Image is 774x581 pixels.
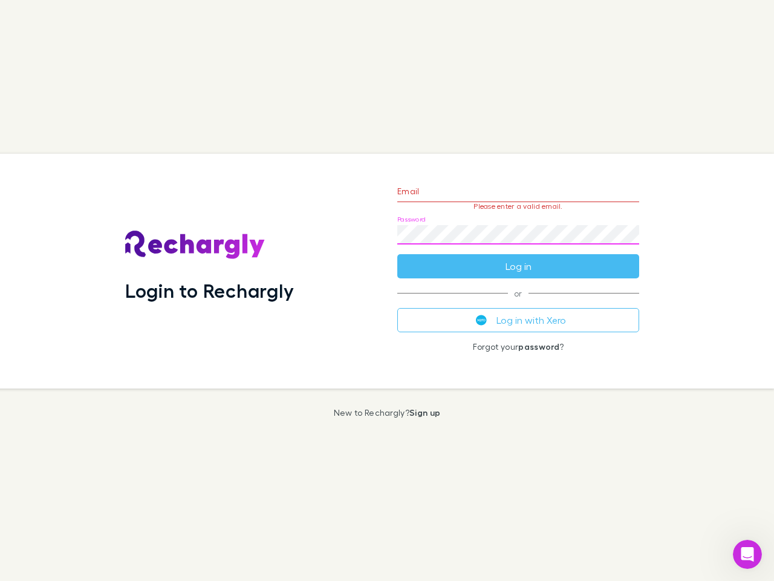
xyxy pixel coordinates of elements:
[397,342,639,352] p: Forgot your ?
[125,231,265,260] img: Rechargly's Logo
[518,341,559,352] a: password
[397,202,639,211] p: Please enter a valid email.
[397,215,426,224] label: Password
[476,315,487,326] img: Xero's logo
[334,408,441,418] p: New to Rechargly?
[409,407,440,418] a: Sign up
[733,540,762,569] iframe: Intercom live chat
[125,279,294,302] h1: Login to Rechargly
[397,254,639,278] button: Log in
[397,308,639,332] button: Log in with Xero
